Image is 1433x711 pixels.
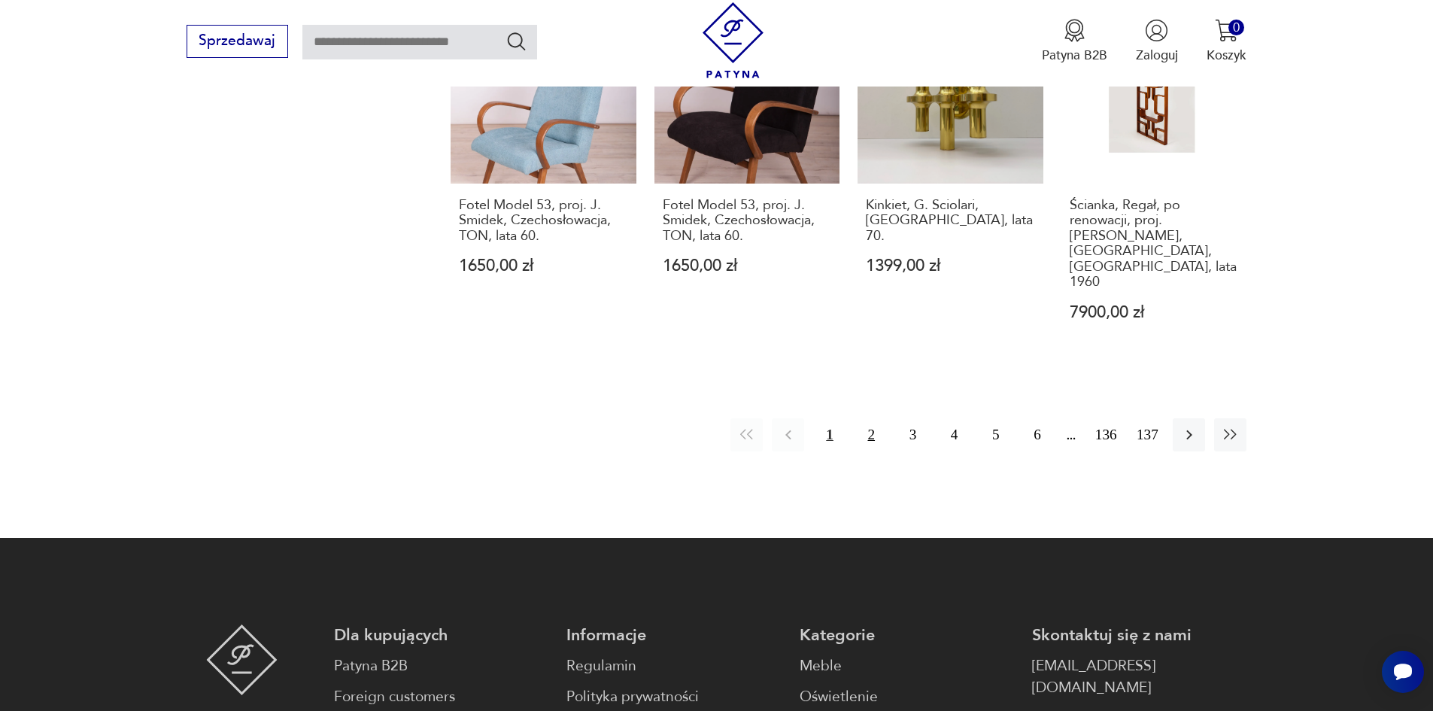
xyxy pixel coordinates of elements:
a: Patyna B2B [334,655,548,677]
h3: Ścianka, Regał, po renowacji, proj. [PERSON_NAME], [GEOGRAPHIC_DATA], [GEOGRAPHIC_DATA], lata 1960 [1070,198,1239,290]
a: Polityka prywatności [566,686,781,708]
p: Skontaktuj się z nami [1032,624,1246,646]
button: 3 [897,418,929,451]
button: 0Koszyk [1207,19,1246,64]
p: Koszyk [1207,47,1246,64]
p: 1650,00 zł [459,258,628,274]
p: 7900,00 zł [1070,305,1239,321]
p: 1399,00 zł [866,258,1035,274]
button: Sprzedawaj [187,25,288,58]
img: Patyna - sklep z meblami i dekoracjami vintage [695,2,771,78]
button: 136 [1090,418,1122,451]
iframe: Smartsupp widget button [1382,651,1424,693]
a: Regulamin [566,655,781,677]
p: Zaloguj [1136,47,1178,64]
img: Patyna - sklep z meblami i dekoracjami vintage [206,624,278,695]
p: Patyna B2B [1042,47,1107,64]
a: [EMAIL_ADDRESS][DOMAIN_NAME] [1032,655,1246,699]
button: 2 [855,418,888,451]
button: Szukaj [505,30,527,52]
p: Kategorie [800,624,1014,646]
a: Oświetlenie [800,686,1014,708]
button: 4 [938,418,970,451]
p: 1650,00 zł [663,258,832,274]
button: Zaloguj [1136,19,1178,64]
img: Ikona koszyka [1215,19,1238,42]
a: Meble [800,655,1014,677]
div: 0 [1228,20,1244,35]
a: Foreign customers [334,686,548,708]
img: Ikonka użytkownika [1145,19,1168,42]
p: Dla kupujących [334,624,548,646]
button: Patyna B2B [1042,19,1107,64]
a: Sprzedawaj [187,36,288,48]
p: Informacje [566,624,781,646]
button: 137 [1131,418,1164,451]
button: 1 [813,418,846,451]
h3: Fotel Model 53, proj. J. Smidek, Czechosłowacja, TON, lata 60. [459,198,628,244]
button: 6 [1021,418,1053,451]
h3: Kinkiet, G. Sciolari, [GEOGRAPHIC_DATA], lata 70. [866,198,1035,244]
button: 5 [979,418,1012,451]
h3: Fotel Model 53, proj. J. Smidek, Czechosłowacja, TON, lata 60. [663,198,832,244]
img: Ikona medalu [1063,19,1086,42]
a: Ikona medaluPatyna B2B [1042,19,1107,64]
